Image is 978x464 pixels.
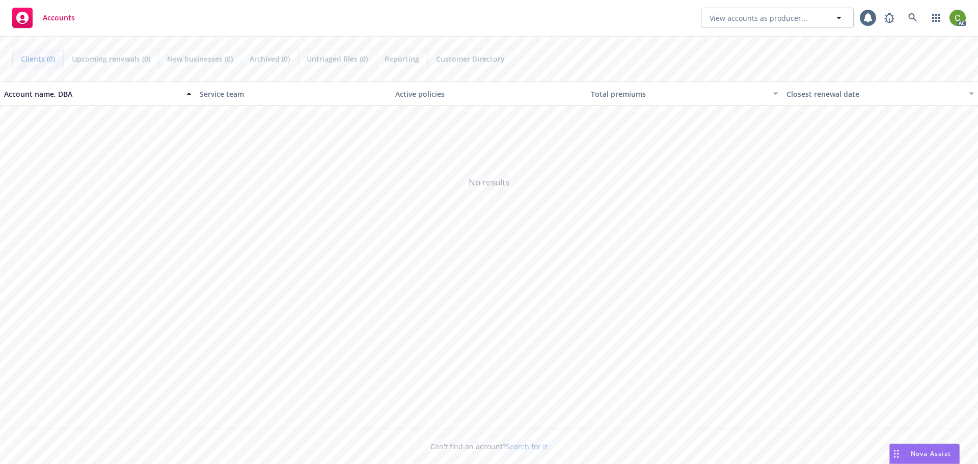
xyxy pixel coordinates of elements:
img: photo [949,10,966,26]
span: Untriaged files (0) [307,53,368,64]
span: Reporting [385,53,419,64]
a: Search [903,8,923,28]
button: View accounts as producer... [701,8,854,28]
span: Nova Assist [911,449,951,458]
div: Drag to move [890,444,903,463]
a: Switch app [926,8,946,28]
span: Customer Directory [436,53,505,64]
div: Active policies [395,89,583,99]
button: Active policies [391,81,587,106]
span: View accounts as producer... [710,13,807,23]
span: New businesses (0) [167,53,233,64]
span: Clients (0) [21,53,55,64]
button: Service team [196,81,391,106]
button: Total premiums [587,81,782,106]
button: Closest renewal date [782,81,978,106]
span: Archived (0) [250,53,290,64]
span: Upcoming renewals (0) [72,53,150,64]
span: Can't find an account? [430,441,548,452]
div: Total premiums [591,89,767,99]
button: Nova Assist [889,444,960,464]
div: Account name, DBA [4,89,180,99]
a: Report a Bug [879,8,900,28]
a: Search for it [506,442,548,451]
a: Accounts [8,4,79,32]
div: Closest renewal date [786,89,963,99]
div: Service team [200,89,387,99]
span: Accounts [43,14,75,22]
